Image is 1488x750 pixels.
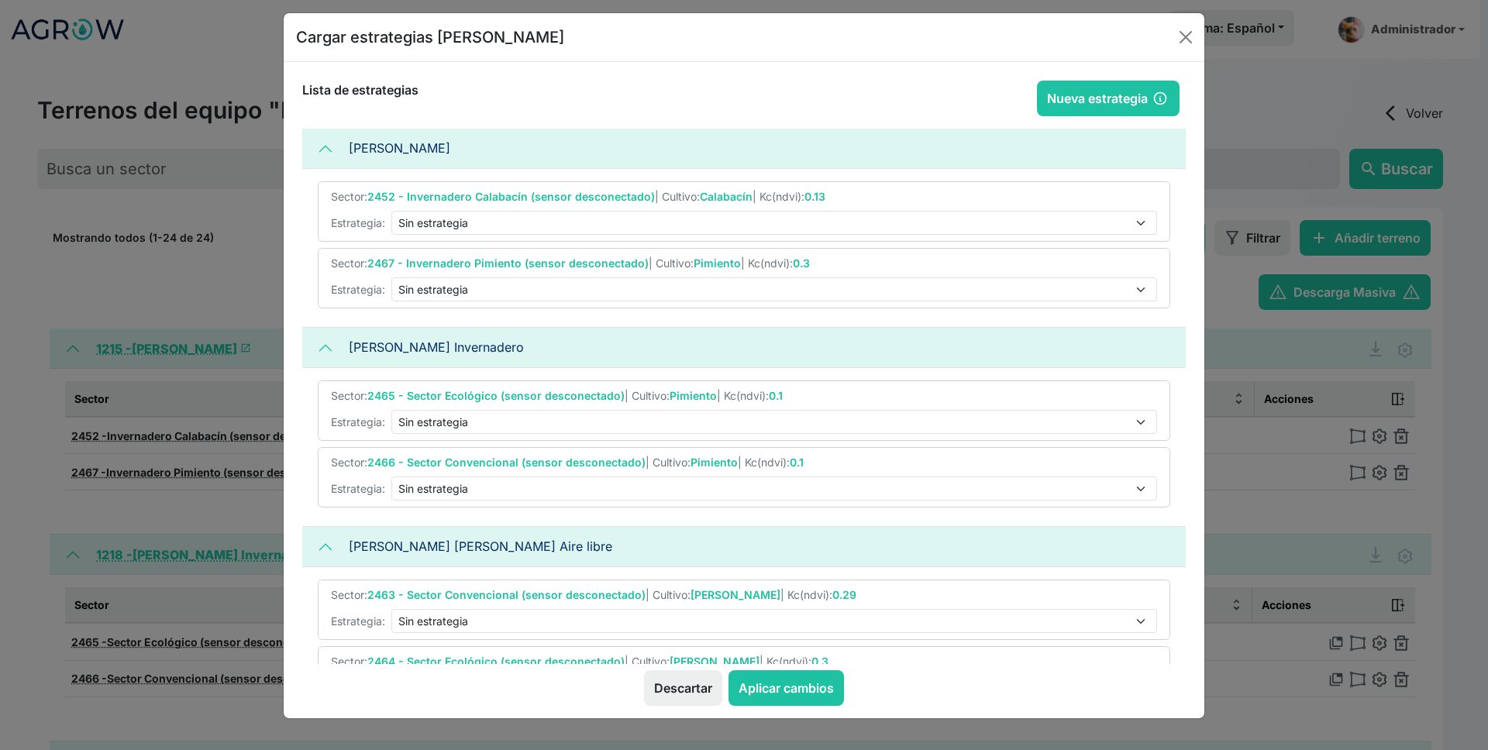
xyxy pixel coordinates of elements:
h5: Cargar estrategias [PERSON_NAME] [296,26,564,49]
button: [PERSON_NAME] Invernadero [302,328,1186,368]
span: 2466 - Sector Convencional (sensor desconectado) [367,456,646,469]
button: Aplicar cambios [728,670,844,706]
label: Estrategia: [331,215,385,231]
span: 0.29 [832,588,856,601]
p: Sector: | Cultivo: | Kc(ndvi): [331,587,1157,603]
span: 2464 - Sector Ecológico (sensor desconectado) [367,655,625,668]
span: Pimiento [691,456,738,469]
label: Estrategia: [331,414,385,430]
span: 0.1 [769,389,783,402]
button: Descartar [644,670,722,706]
p: Sector: | Cultivo: | Kc(ndvi): [331,188,1157,205]
p: Sector: | Cultivo: | Kc(ndvi): [331,653,1157,669]
span: 2467 - Invernadero Pimiento (sensor desconectado) [367,256,649,270]
label: Estrategia: [331,480,385,497]
p: Sector: | Cultivo: | Kc(ndvi): [331,387,1157,404]
button: [PERSON_NAME] [302,129,1186,169]
span: Pimiento [694,256,741,270]
p: Sector: | Cultivo: | Kc(ndvi): [331,255,1157,271]
span: Pimiento [670,389,717,402]
label: Estrategia: [331,613,385,629]
button: Nueva estrategia [1037,81,1180,116]
p: Sector: | Cultivo: | Kc(ndvi): [331,454,1157,470]
span: 2452 - Invernadero Calabacín (sensor desconectado) [367,190,655,203]
span: [PERSON_NAME] [670,655,759,668]
button: [PERSON_NAME] [PERSON_NAME] Aire libre [302,527,1186,567]
span: 0.1 [790,456,804,469]
span: 0.3 [811,655,828,668]
span: [PERSON_NAME] [691,588,780,601]
span: 2463 - Sector Convencional (sensor desconectado) [367,588,646,601]
span: 2465 - Sector Ecológico (sensor desconectado) [367,389,625,402]
label: Estrategia: [331,281,385,298]
span: Calabacín [700,190,753,203]
button: Close [1173,25,1198,50]
p: Lista de estrategias [302,81,418,104]
span: 0.3 [793,256,810,270]
span: 0.13 [804,190,825,203]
